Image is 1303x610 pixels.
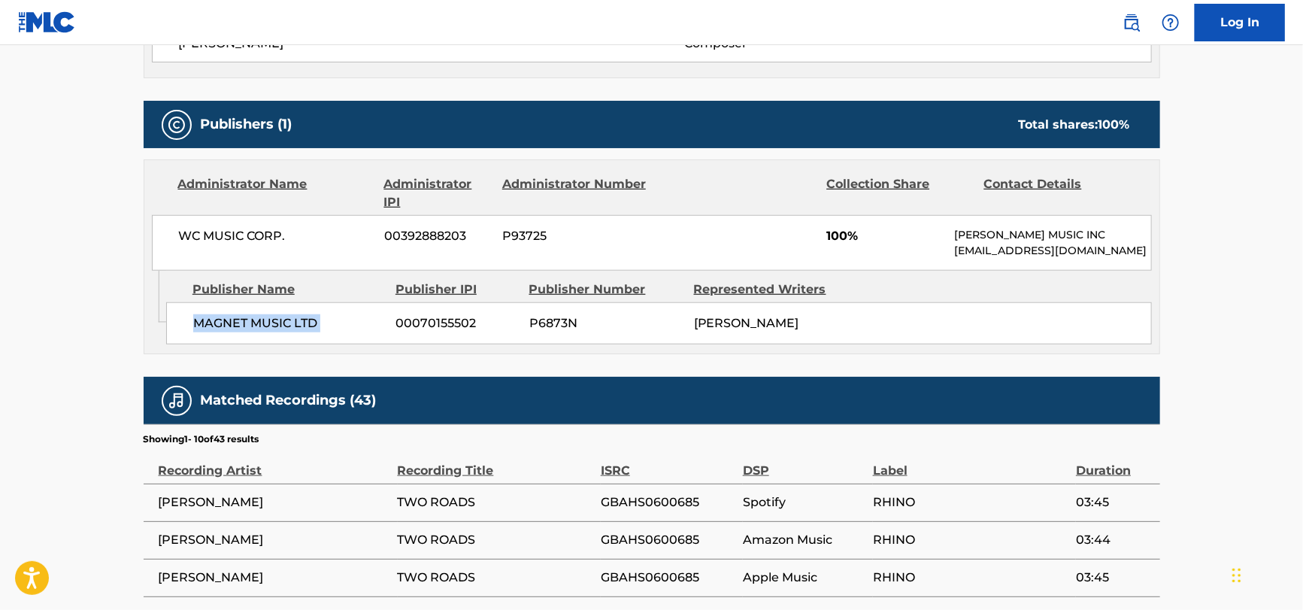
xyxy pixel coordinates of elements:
[178,175,373,211] div: Administrator Name
[743,531,865,549] span: Amazon Music
[384,175,491,211] div: Administrator IPI
[144,432,259,446] p: Showing 1 - 10 of 43 results
[694,281,847,299] div: Represented Writers
[1076,446,1152,480] div: Duration
[529,281,683,299] div: Publisher Number
[193,314,385,332] span: MAGNET MUSIC LTD
[1195,4,1285,41] a: Log In
[168,392,186,410] img: Matched Recordings
[1019,116,1130,134] div: Total shares:
[601,493,735,511] span: GBAHS0600685
[826,175,972,211] div: Collection Share
[398,446,593,480] div: Recording Title
[1076,569,1152,587] span: 03:45
[396,314,518,332] span: 00070155502
[384,227,491,245] span: 00392888203
[529,314,683,332] span: P6873N
[168,116,186,134] img: Publishers
[954,243,1150,259] p: [EMAIL_ADDRESS][DOMAIN_NAME]
[502,227,648,245] span: P93725
[398,569,593,587] span: TWO ROADS
[159,569,390,587] span: [PERSON_NAME]
[984,175,1130,211] div: Contact Details
[192,281,384,299] div: Publisher Name
[694,316,799,330] span: [PERSON_NAME]
[179,227,374,245] span: WC MUSIC CORP.
[954,227,1150,243] p: [PERSON_NAME] MUSIC INC
[1076,531,1152,549] span: 03:44
[1156,8,1186,38] div: Help
[18,11,76,33] img: MLC Logo
[743,493,865,511] span: Spotify
[873,531,1068,549] span: RHINO
[601,446,735,480] div: ISRC
[201,116,292,133] h5: Publishers (1)
[201,392,377,409] h5: Matched Recordings (43)
[826,227,943,245] span: 100%
[159,493,390,511] span: [PERSON_NAME]
[1076,493,1152,511] span: 03:45
[1117,8,1147,38] a: Public Search
[743,569,865,587] span: Apple Music
[159,446,390,480] div: Recording Artist
[1162,14,1180,32] img: help
[743,446,865,480] div: DSP
[1098,117,1130,132] span: 100 %
[1123,14,1141,32] img: search
[1232,553,1241,598] div: Drag
[873,446,1068,480] div: Label
[502,175,648,211] div: Administrator Number
[1228,538,1303,610] iframe: Chat Widget
[601,531,735,549] span: GBAHS0600685
[159,531,390,549] span: [PERSON_NAME]
[601,569,735,587] span: GBAHS0600685
[873,493,1068,511] span: RHINO
[398,493,593,511] span: TWO ROADS
[873,569,1068,587] span: RHINO
[395,281,518,299] div: Publisher IPI
[398,531,593,549] span: TWO ROADS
